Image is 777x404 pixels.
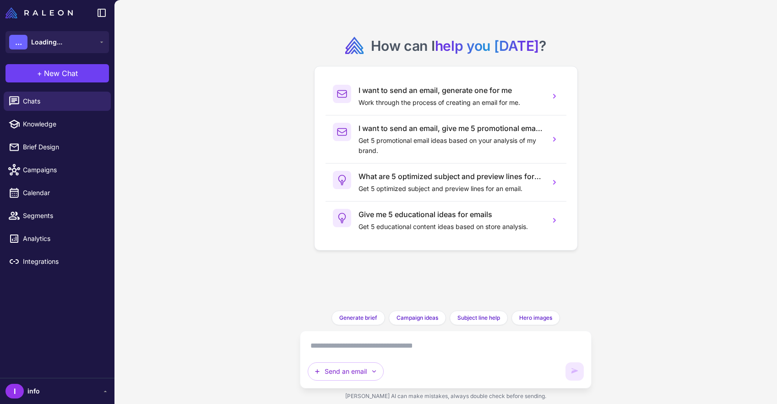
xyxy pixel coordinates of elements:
p: Work through the process of creating an email for me. [359,98,543,108]
p: Get 5 optimized subject and preview lines for an email. [359,184,543,194]
p: Get 5 educational content ideas based on store analysis. [359,222,543,232]
a: Chats [4,92,111,111]
h3: I want to send an email, generate one for me [359,85,543,96]
button: ...Loading... [5,31,109,53]
button: Hero images [511,311,560,325]
button: Generate brief [331,311,385,325]
span: Analytics [23,234,103,244]
span: Chats [23,96,103,106]
a: Brief Design [4,137,111,157]
button: Send an email [308,362,384,381]
span: Campaign ideas [397,314,438,322]
img: Raleon Logo [5,7,73,18]
span: + [37,68,42,79]
span: Hero images [519,314,552,322]
span: Integrations [23,257,103,267]
button: +New Chat [5,64,109,82]
a: Knowledge [4,115,111,134]
div: [PERSON_NAME] AI can make mistakes, always double check before sending. [300,388,591,404]
a: Campaigns [4,160,111,180]
div: I [5,384,24,399]
h3: What are 5 optimized subject and preview lines for an email? [359,171,543,182]
span: Segments [23,211,103,221]
span: info [27,386,40,396]
span: Knowledge [23,119,103,129]
button: Subject line help [450,311,508,325]
span: Calendar [23,188,103,198]
span: help you [DATE] [435,38,539,54]
h3: I want to send an email, give me 5 promotional email ideas. [359,123,543,134]
span: Campaigns [23,165,103,175]
div: ... [9,35,27,49]
p: Get 5 promotional email ideas based on your analysis of my brand. [359,136,543,156]
a: Integrations [4,252,111,271]
span: Brief Design [23,142,103,152]
a: Calendar [4,183,111,202]
span: New Chat [44,68,78,79]
a: Analytics [4,229,111,248]
span: Generate brief [339,314,377,322]
a: Segments [4,206,111,225]
h2: How can I ? [371,37,546,55]
span: Loading... [31,37,62,47]
h3: Give me 5 educational ideas for emails [359,209,543,220]
span: Subject line help [457,314,500,322]
button: Campaign ideas [389,311,446,325]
